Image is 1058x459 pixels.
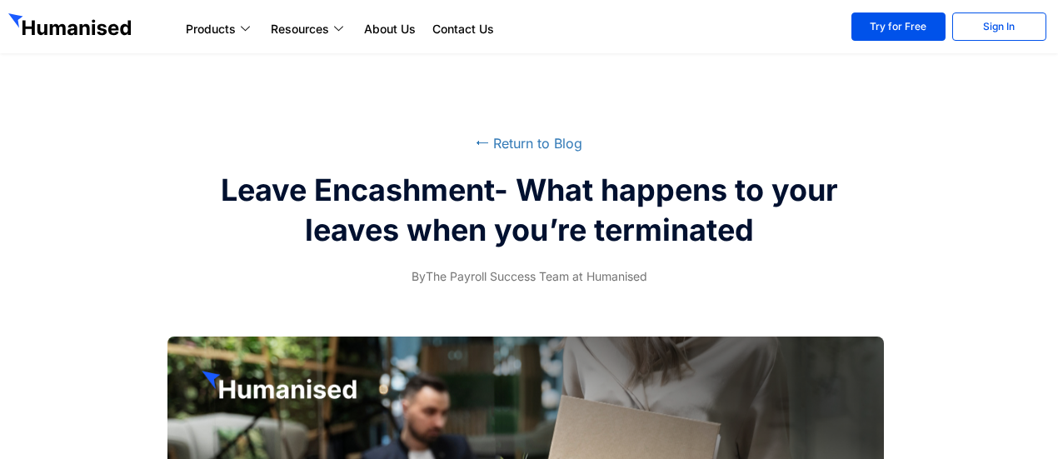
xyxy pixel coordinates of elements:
[356,19,424,39] a: About Us
[177,19,262,39] a: Products
[8,13,135,40] img: GetHumanised Logo
[262,19,356,39] a: Resources
[476,135,582,152] a: ⭠ Return to Blog
[851,12,946,41] a: Try for Free
[412,269,426,283] span: By
[424,19,502,39] a: Contact Us
[952,12,1046,41] a: Sign In
[217,170,841,250] h2: Leave Encashment- What happens to your leaves when you’re terminated
[412,267,647,287] span: The Payroll Success Team at Humanised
